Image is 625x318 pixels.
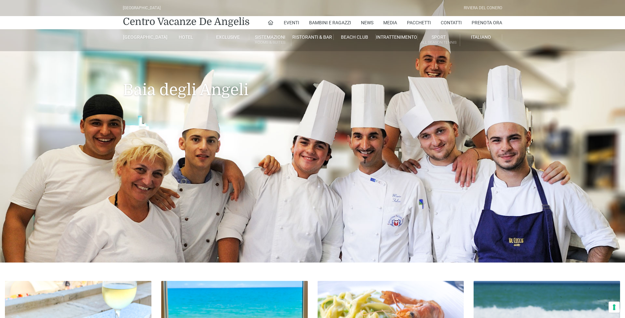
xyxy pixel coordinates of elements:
a: SistemazioniRooms & Suites [249,34,291,46]
a: Bambini e Ragazzi [309,16,351,29]
h1: Baia degli Angeli [123,51,502,109]
a: News [361,16,373,29]
a: Exclusive [207,34,249,40]
a: Hotel [165,34,207,40]
div: Riviera Del Conero [464,5,502,11]
a: Eventi [284,16,299,29]
a: Contatti [441,16,462,29]
a: Prenota Ora [472,16,502,29]
a: Centro Vacanze De Angelis [123,15,250,28]
a: Ristoranti & Bar [291,34,333,40]
small: Rooms & Suites [249,39,291,46]
a: [GEOGRAPHIC_DATA] [123,34,165,40]
button: Le tue preferenze relative al consenso per le tecnologie di tracciamento [609,302,620,313]
span: Italiano [471,34,491,40]
a: Media [383,16,397,29]
a: Intrattenimento [376,34,418,40]
div: [GEOGRAPHIC_DATA] [123,5,161,11]
a: Italiano [460,34,502,40]
a: Pacchetti [407,16,431,29]
small: All Season Tennis [418,39,459,46]
a: Beach Club [334,34,376,40]
a: SportAll Season Tennis [418,34,460,46]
